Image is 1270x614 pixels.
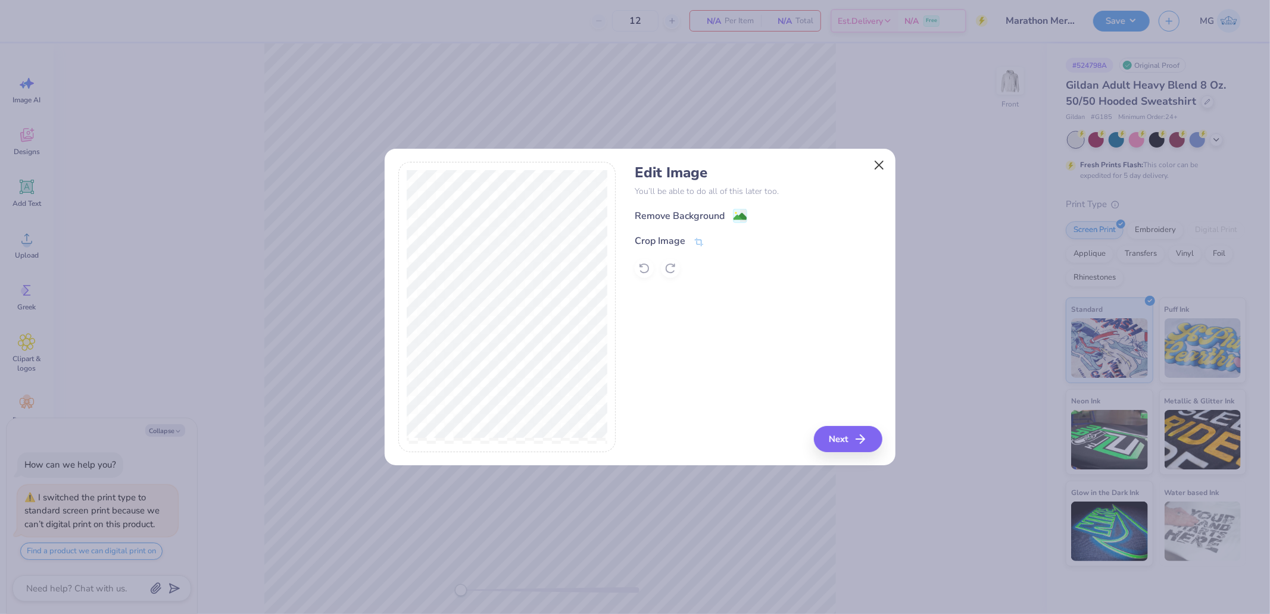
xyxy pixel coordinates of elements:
[635,234,685,248] div: Crop Image
[635,209,725,223] div: Remove Background
[635,185,882,198] p: You’ll be able to do all of this later too.
[814,426,882,452] button: Next
[635,164,882,181] h4: Edit Image
[868,153,891,176] button: Close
